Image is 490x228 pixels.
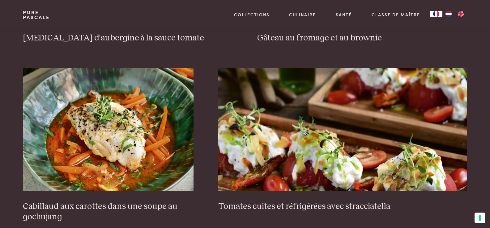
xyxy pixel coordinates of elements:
[289,11,316,18] a: Culinaire
[372,11,420,18] a: Classe de maître
[430,11,442,17] a: FR
[23,10,50,20] a: PurePascale
[455,11,467,17] a: EN
[23,68,194,222] a: Cabillaud aux carottes dans une soupe au gochujang Cabillaud aux carottes dans une soupe au gochu...
[442,11,467,17] ul: Language list
[218,201,467,212] h3: Tomates cuites et réfrigérées avec stracciatella
[475,213,485,223] button: Vos préférences en matière de consentement pour les technologies de suivi
[218,68,467,191] img: Tomates cuites et réfrigérées avec stracciatella
[218,68,467,212] a: Tomates cuites et réfrigérées avec stracciatella Tomates cuites et réfrigérées avec stracciatella
[442,11,455,17] a: NL
[23,201,194,222] h3: Cabillaud aux carottes dans une soupe au gochujang
[23,68,194,191] img: Cabillaud aux carottes dans une soupe au gochujang
[257,33,467,44] h3: Gâteau au fromage et au brownie
[336,11,352,18] a: Santé
[430,11,467,17] aside: Language selected: Français
[234,11,270,18] a: Collections
[430,11,442,17] div: Language
[23,33,232,44] h3: [MEDICAL_DATA] d'aubergine à la sauce tomate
